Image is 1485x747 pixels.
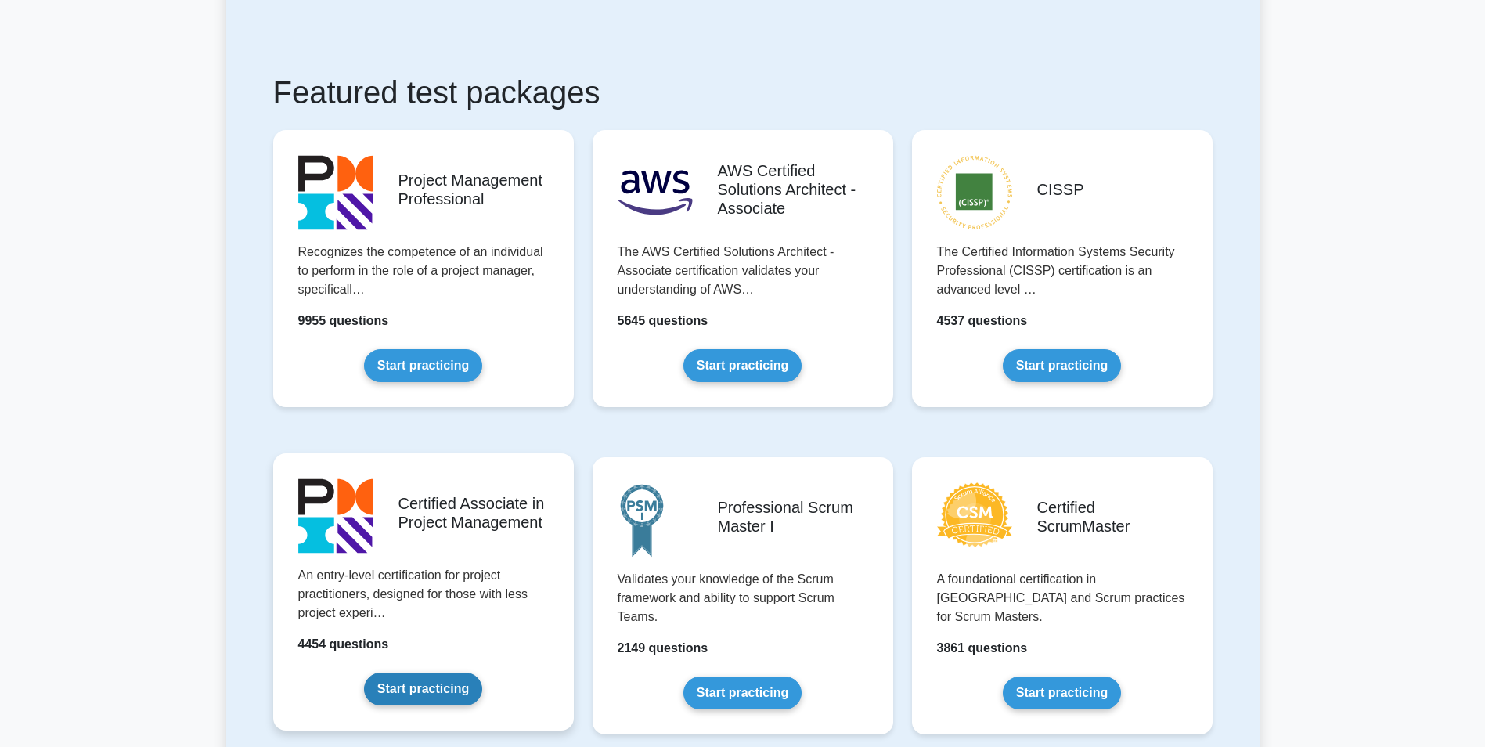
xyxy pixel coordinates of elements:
[364,349,482,382] a: Start practicing
[273,74,1213,111] h1: Featured test packages
[683,349,802,382] a: Start practicing
[683,677,802,709] a: Start practicing
[1003,349,1121,382] a: Start practicing
[364,673,482,705] a: Start practicing
[1003,677,1121,709] a: Start practicing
